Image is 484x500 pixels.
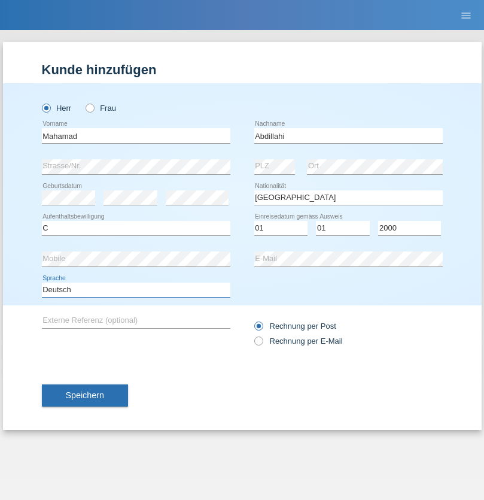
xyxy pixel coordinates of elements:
[86,104,93,111] input: Frau
[42,104,50,111] input: Herr
[454,11,478,19] a: menu
[42,62,443,77] h1: Kunde hinzufügen
[42,384,128,407] button: Speichern
[254,322,262,337] input: Rechnung per Post
[460,10,472,22] i: menu
[254,322,336,331] label: Rechnung per Post
[254,337,343,346] label: Rechnung per E-Mail
[42,104,72,113] label: Herr
[254,337,262,351] input: Rechnung per E-Mail
[86,104,116,113] label: Frau
[66,390,104,400] span: Speichern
